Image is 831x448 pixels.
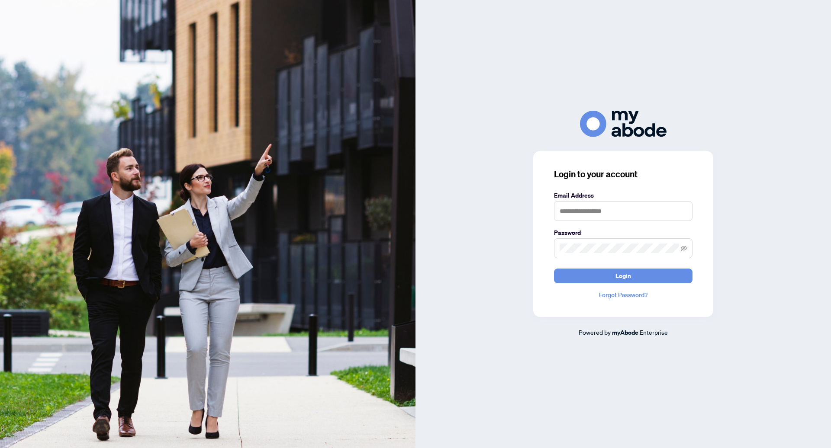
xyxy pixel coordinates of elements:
[612,328,638,337] a: myAbode
[554,168,692,180] h3: Login to your account
[554,290,692,300] a: Forgot Password?
[554,269,692,283] button: Login
[579,328,611,336] span: Powered by
[615,269,631,283] span: Login
[554,228,692,237] label: Password
[640,328,668,336] span: Enterprise
[554,191,692,200] label: Email Address
[580,111,667,137] img: ma-logo
[681,245,687,251] span: eye-invisible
